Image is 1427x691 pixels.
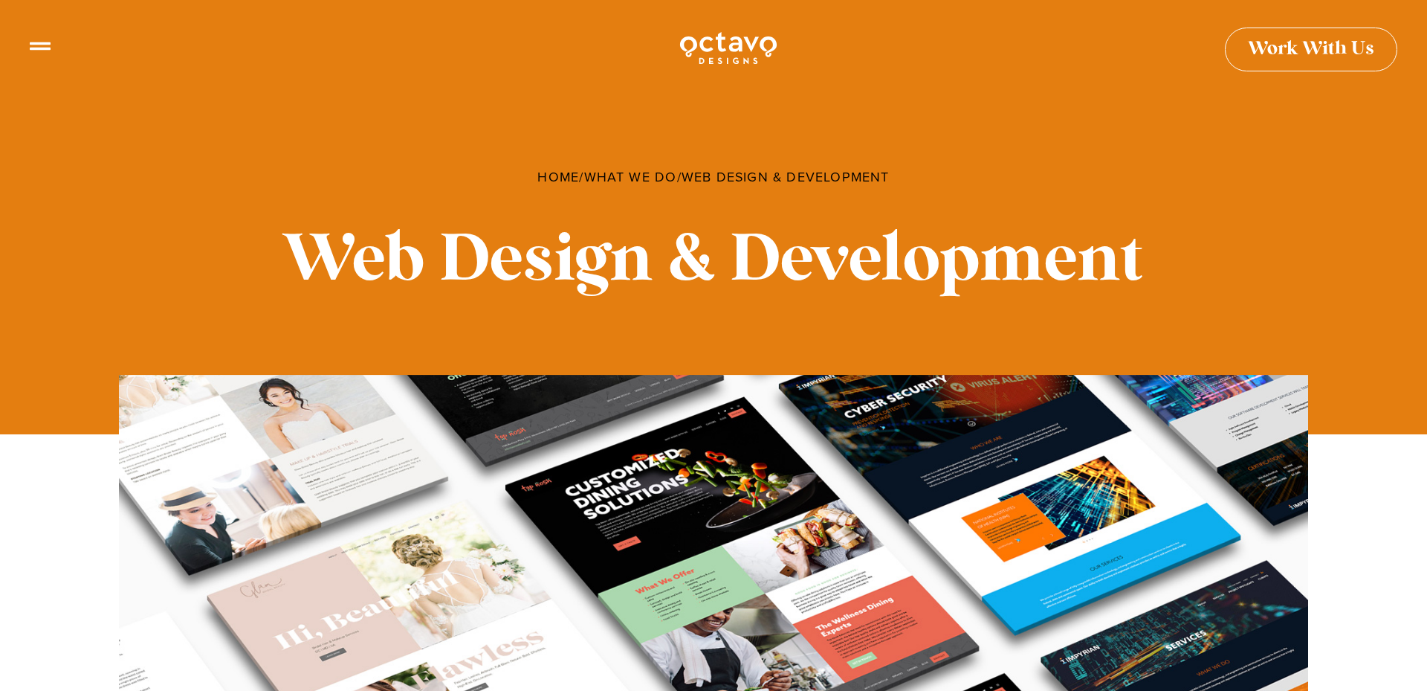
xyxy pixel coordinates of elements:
[193,222,1234,300] h1: Web Design & Development
[584,167,677,187] a: What We Do
[537,167,579,187] a: Home
[537,167,889,187] span: / /
[682,167,890,187] span: Web Design & Development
